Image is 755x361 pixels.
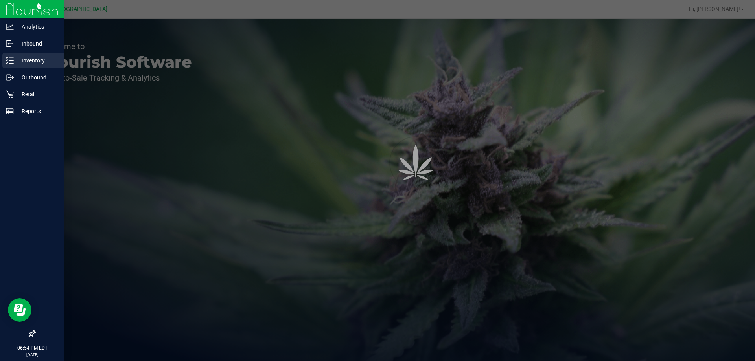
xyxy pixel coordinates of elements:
[6,57,14,64] inline-svg: Inventory
[14,106,61,116] p: Reports
[14,56,61,65] p: Inventory
[6,107,14,115] inline-svg: Reports
[8,298,31,322] iframe: Resource center
[6,23,14,31] inline-svg: Analytics
[6,73,14,81] inline-svg: Outbound
[14,73,61,82] p: Outbound
[4,352,61,357] p: [DATE]
[14,39,61,48] p: Inbound
[6,40,14,48] inline-svg: Inbound
[14,22,61,31] p: Analytics
[4,345,61,352] p: 06:54 PM EDT
[6,90,14,98] inline-svg: Retail
[14,90,61,99] p: Retail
